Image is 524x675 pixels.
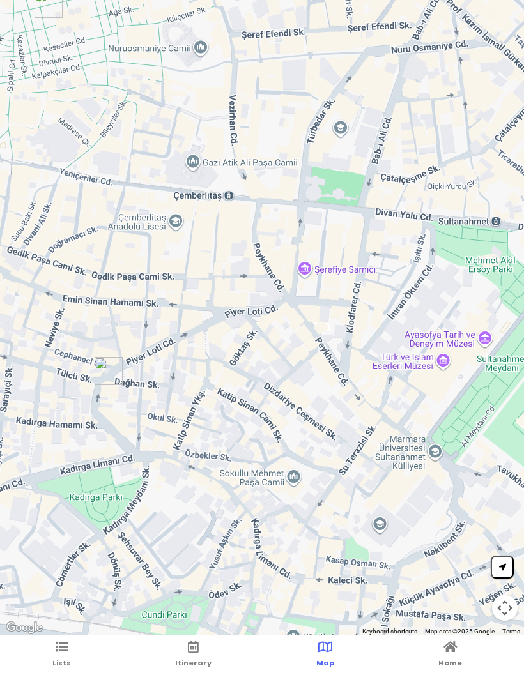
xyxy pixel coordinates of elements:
[438,635,462,675] a: Home
[175,658,212,668] span: Itinerary
[362,627,417,636] button: Keyboard shortcuts
[3,619,45,636] img: Google
[52,635,71,675] a: Lists
[175,635,212,675] a: Itinerary
[425,628,495,635] span: Map data ©2025 Google
[316,635,334,675] a: Map
[89,352,128,390] div: Grand Yavuz Hotel
[438,658,462,668] span: Home
[52,658,71,668] span: Lists
[3,619,45,636] a: Open this area in Google Maps (opens a new window)
[502,628,520,635] a: Terms
[492,595,518,621] button: Map camera controls
[316,658,334,668] span: Map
